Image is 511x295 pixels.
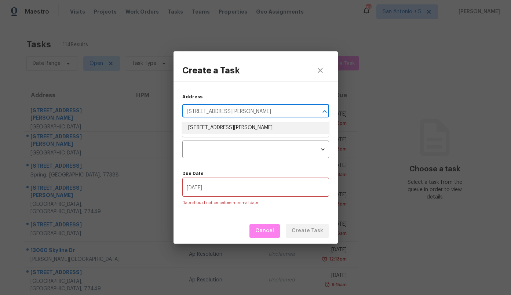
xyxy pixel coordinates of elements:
span: Cancel [255,226,274,236]
input: Search by address [182,106,309,117]
li: [STREET_ADDRESS][PERSON_NAME] [182,122,329,134]
div: ​ [182,141,329,159]
button: Close [320,106,330,117]
button: Cancel [249,224,280,238]
label: Due Date [182,171,329,176]
label: Address [182,95,202,99]
button: close [311,62,329,79]
h3: Create a Task [182,65,240,76]
p: Date should not be before minimal date [182,200,329,206]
